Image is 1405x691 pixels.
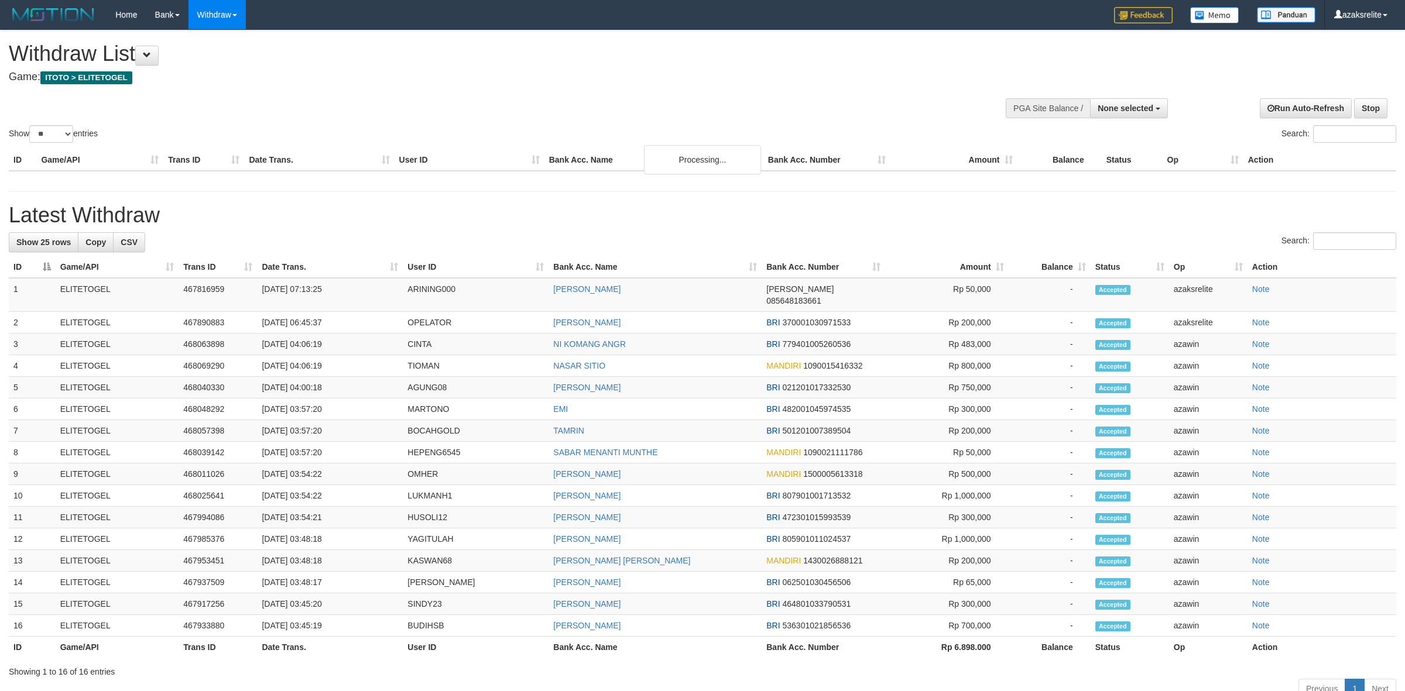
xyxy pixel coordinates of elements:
h1: Withdraw List [9,42,925,66]
th: Balance [1009,637,1091,658]
a: TAMRIN [553,426,584,435]
td: [DATE] 07:13:25 [257,278,403,312]
td: [DATE] 03:57:20 [257,420,403,442]
a: Note [1252,361,1270,370]
td: ELITETOGEL [56,398,179,420]
td: azawin [1169,463,1248,485]
td: - [1009,615,1091,637]
img: MOTION_logo.png [9,6,98,23]
td: Rp 200,000 [885,312,1009,334]
a: Note [1252,383,1270,392]
a: [PERSON_NAME] [553,577,621,587]
td: azawin [1169,355,1248,377]
span: MANDIRI [766,448,801,457]
td: ELITETOGEL [56,528,179,550]
a: Note [1252,318,1270,327]
a: Copy [78,232,114,252]
td: 468048292 [179,398,257,420]
td: - [1009,528,1091,550]
td: AGUNG08 [403,377,549,398]
a: [PERSON_NAME] [553,318,621,327]
span: Copy 1090015416332 to clipboard [803,361,862,370]
span: Copy 807901001713532 to clipboard [782,491,851,500]
td: 467917256 [179,593,257,615]
td: ELITETOGEL [56,593,179,615]
td: - [1009,278,1091,312]
td: ELITETOGEL [56,550,179,572]
span: Copy 1500005613318 to clipboard [803,469,862,479]
td: 468040330 [179,377,257,398]
td: azaksrelite [1169,312,1248,334]
td: Rp 200,000 [885,550,1009,572]
span: MANDIRI [766,556,801,565]
span: Copy 062501030456506 to clipboard [782,577,851,587]
th: Status: activate to sort column ascending [1091,256,1169,278]
td: 468069290 [179,355,257,377]
td: MARTONO [403,398,549,420]
td: 1 [9,278,56,312]
th: Bank Acc. Name [549,637,762,658]
td: Rp 65,000 [885,572,1009,593]
th: Trans ID [163,149,244,171]
td: - [1009,312,1091,334]
a: [PERSON_NAME] [553,599,621,609]
span: BRI [766,513,780,522]
a: Note [1252,404,1270,414]
img: Feedback.jpg [1114,7,1173,23]
label: Search: [1281,232,1396,250]
span: Copy 472301015993539 to clipboard [782,513,851,522]
span: Copy 021201017332530 to clipboard [782,383,851,392]
th: User ID [403,637,549,658]
th: Game/API: activate to sort column ascending [56,256,179,278]
td: [DATE] 03:45:19 [257,615,403,637]
td: 468039142 [179,442,257,463]
span: Copy 805901011024537 to clipboard [782,534,851,544]
td: azawin [1169,507,1248,528]
span: Accepted [1095,470,1130,480]
a: Note [1252,491,1270,500]
td: 7 [9,420,56,442]
td: Rp 300,000 [885,398,1009,420]
a: Note [1252,577,1270,587]
td: azawin [1169,572,1248,593]
th: Date Trans. [257,637,403,658]
h1: Latest Withdraw [9,204,1396,227]
td: - [1009,334,1091,355]
span: [PERSON_NAME] [766,284,834,294]
span: ITOTO > ELITETOGEL [40,71,132,84]
td: TIOMAN [403,355,549,377]
td: ELITETOGEL [56,507,179,528]
th: Amount [890,149,1017,171]
td: Rp 200,000 [885,420,1009,442]
td: - [1009,420,1091,442]
a: EMI [553,404,568,414]
td: Rp 500,000 [885,463,1009,485]
td: 467890883 [179,312,257,334]
td: ELITETOGEL [56,442,179,463]
td: azawin [1169,550,1248,572]
span: BRI [766,404,780,414]
span: Accepted [1095,600,1130,610]
span: BRI [766,491,780,500]
td: azawin [1169,485,1248,507]
span: MANDIRI [766,469,801,479]
a: Note [1252,599,1270,609]
th: Trans ID [179,637,257,658]
td: - [1009,485,1091,507]
td: - [1009,377,1091,398]
span: Accepted [1095,427,1130,436]
span: Copy 482001045974535 to clipboard [782,404,851,414]
span: BRI [766,339,780,349]
th: Bank Acc. Number: activate to sort column ascending [762,256,885,278]
td: 16 [9,615,56,637]
label: Search: [1281,125,1396,143]
span: Accepted [1095,362,1130,372]
td: OPELATOR [403,312,549,334]
td: 467937509 [179,572,257,593]
td: azawin [1169,593,1248,615]
span: Accepted [1095,285,1130,295]
td: Rp 800,000 [885,355,1009,377]
td: 467816959 [179,278,257,312]
th: Bank Acc. Number [763,149,890,171]
a: [PERSON_NAME] [553,534,621,544]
